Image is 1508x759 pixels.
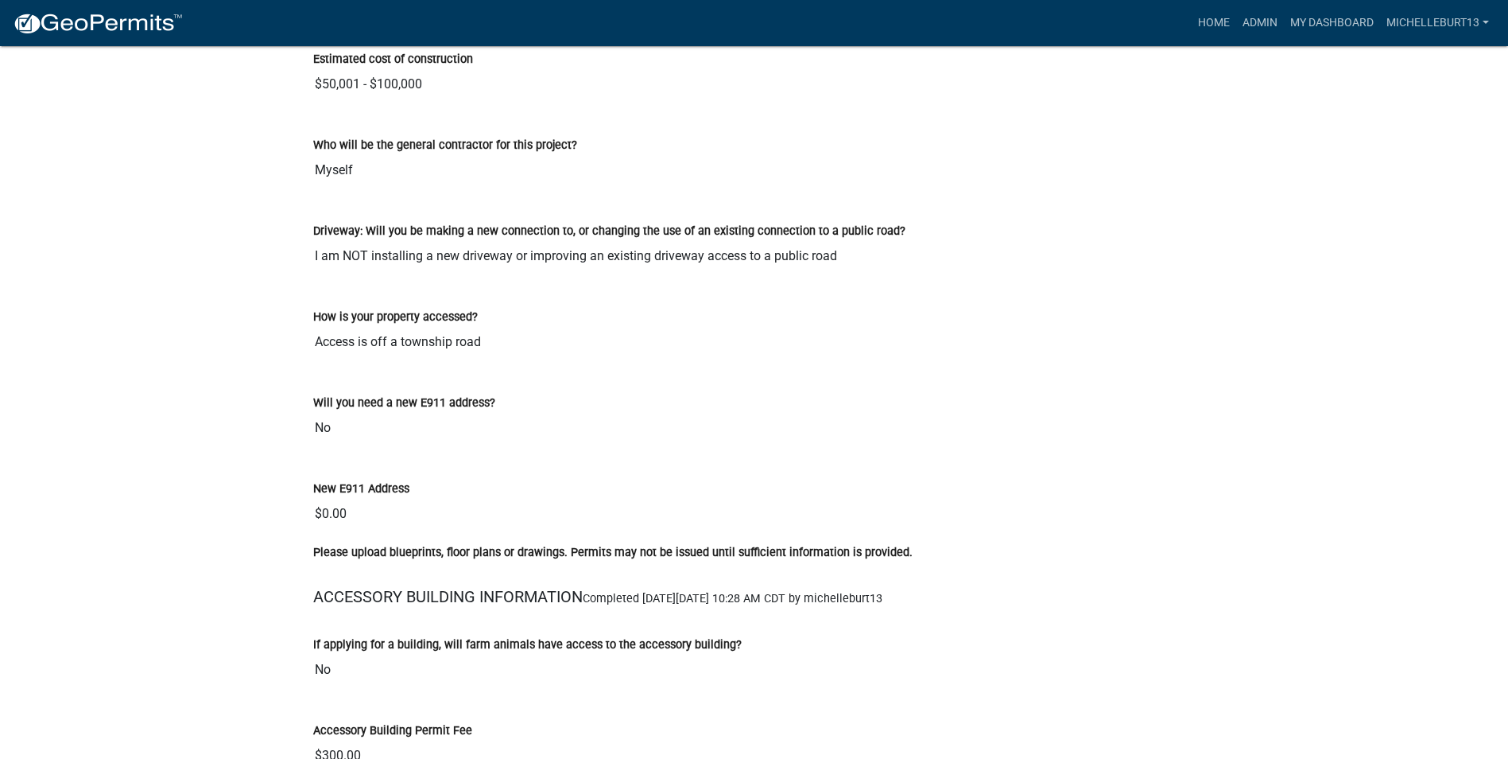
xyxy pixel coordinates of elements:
[313,640,742,651] label: If applying for a building, will farm animals have access to the accessory building?
[313,484,409,495] label: New E911 Address
[313,312,478,323] label: How is your property accessed?
[313,726,472,737] label: Accessory Building Permit Fee
[313,587,1196,606] h5: ACCESSORY BUILDING INFORMATION
[313,398,495,409] label: Will you need a new E911 address?
[583,592,882,605] span: Completed [DATE][DATE] 10:28 AM CDT by michelleburt13
[313,54,473,65] label: Estimated cost of construction
[1236,8,1284,38] a: Admin
[1192,8,1236,38] a: Home
[313,547,913,559] label: Please upload blueprints, floor plans or drawings. Permits may not be issued until sufficient inf...
[1380,8,1495,38] a: michelleburt13
[313,226,905,237] label: Driveway: Will you be making a new connection to, or changing the use of an existing connection t...
[313,140,577,151] label: Who will be the general contractor for this project?
[1284,8,1380,38] a: My Dashboard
